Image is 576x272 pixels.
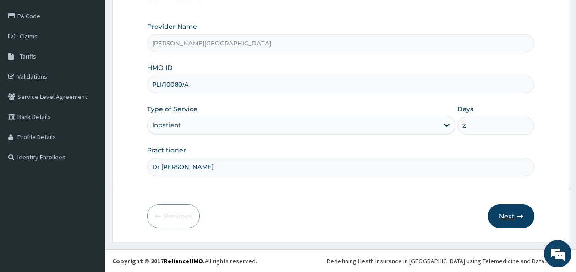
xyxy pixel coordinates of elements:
textarea: Type your message and hit 'Enter' [5,178,175,210]
label: Type of Service [147,104,197,114]
span: Claims [20,32,38,40]
label: Days [457,104,473,114]
label: HMO ID [147,63,173,72]
button: Next [488,204,534,228]
div: Chat with us now [48,51,154,63]
div: Inpatient [152,120,181,130]
a: RelianceHMO [164,257,203,265]
label: Practitioner [147,146,186,155]
input: Enter Name [147,158,535,176]
img: d_794563401_company_1708531726252_794563401 [17,46,37,69]
div: Minimize live chat window [150,5,172,27]
span: Tariffs [20,52,36,60]
div: Redefining Heath Insurance in [GEOGRAPHIC_DATA] using Telemedicine and Data Science! [327,256,569,266]
span: We're online! [53,79,126,172]
strong: Copyright © 2017 . [112,257,205,265]
input: Enter HMO ID [147,76,535,93]
button: Previous [147,204,200,228]
label: Provider Name [147,22,197,31]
